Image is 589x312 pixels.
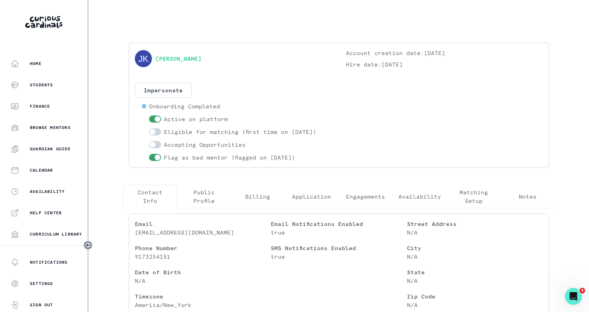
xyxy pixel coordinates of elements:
[453,188,495,205] p: Matching Setup
[129,188,171,205] p: Contact Info
[407,268,543,276] p: State
[346,192,385,201] p: Engagements
[135,83,192,98] button: Impersonate
[407,252,543,261] p: N/A
[30,210,62,216] p: Help Center
[135,276,271,285] p: N/A
[407,220,543,228] p: Street Address
[271,228,407,237] p: true
[149,102,220,111] p: Onboarding Completed
[30,281,53,286] p: Settings
[407,276,543,285] p: N/A
[30,167,53,173] p: Calendar
[83,241,93,250] button: Toggle sidebar
[30,125,71,130] p: Browse Mentors
[271,252,407,261] p: true
[164,153,295,162] p: Flag as bad mentor (flagged on [DATE])
[245,192,270,201] p: Billing
[155,54,202,63] a: [PERSON_NAME]
[164,140,246,149] p: Accepting Opportunities
[30,189,65,194] p: Availability
[407,301,543,309] p: N/A
[407,292,543,301] p: Zip Code
[135,252,271,261] p: 9173254151
[292,192,331,201] p: Application
[135,268,271,276] p: Date of Birth
[30,82,53,88] p: Students
[30,146,71,152] p: Guardian Guide
[164,115,228,123] p: Active on platform
[30,302,53,308] p: Sign Out
[30,61,42,66] p: Home
[135,220,271,228] p: Email
[346,49,543,57] p: Account creation date: [DATE]
[407,228,543,237] p: N/A
[30,103,50,109] p: Finance
[135,244,271,252] p: Phone Number
[30,231,82,237] p: Curriculum Library
[135,301,271,309] p: America/New_York
[135,50,152,67] img: svg
[519,192,536,201] p: Notes
[183,188,225,205] p: Public Profile
[398,192,441,201] p: Availability
[407,244,543,252] p: City
[271,220,407,228] p: Email Notifications Enabled
[135,292,271,301] p: Timezone
[30,259,68,265] p: Notifications
[579,288,585,294] span: 4
[164,128,316,136] p: Eligible for matching (first time on [DATE])
[565,288,582,305] iframe: Intercom live chat
[135,228,271,237] p: [EMAIL_ADDRESS][DOMAIN_NAME]
[25,16,62,28] img: Curious Cardinals Logo
[271,244,407,252] p: SMS Notifications Enabled
[346,60,543,69] p: Hire date: [DATE]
